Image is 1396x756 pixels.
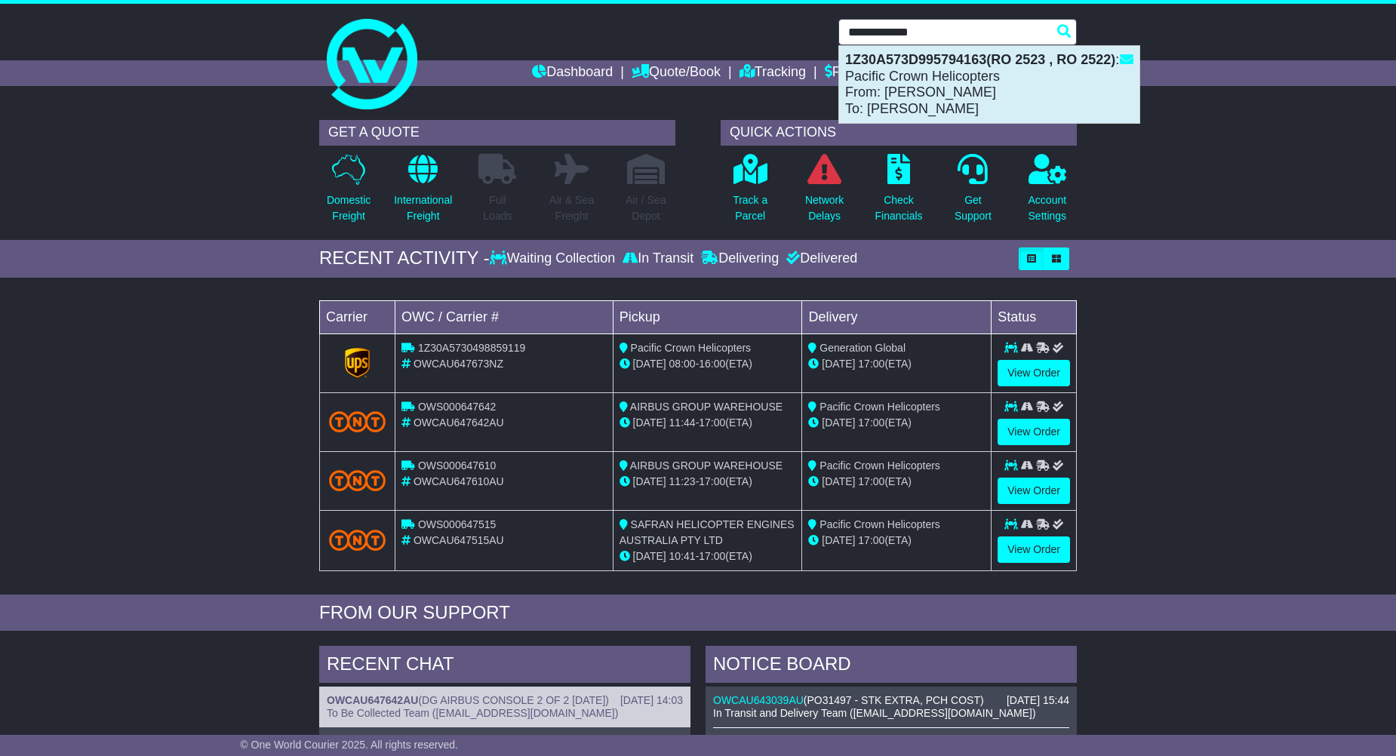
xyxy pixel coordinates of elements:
[630,401,783,413] span: AIRBUS GROUP WAREHOUSE
[858,534,884,546] span: 17:00
[732,153,768,232] a: Track aParcel
[414,534,504,546] span: OWCAU647515AU
[326,153,371,232] a: DomesticFreight
[1028,153,1068,232] a: AccountSettings
[998,360,1070,386] a: View Order
[805,192,844,224] p: Network Delays
[998,478,1070,504] a: View Order
[626,192,666,224] p: Air / Sea Depot
[839,46,1139,123] div: : Pacific Crown Helicopters From: [PERSON_NAME] To: [PERSON_NAME]
[740,60,806,86] a: Tracking
[858,358,884,370] span: 17:00
[620,474,796,490] div: - (ETA)
[1007,694,1069,707] div: [DATE] 15:44
[620,694,683,707] div: [DATE] 14:03
[329,530,386,550] img: TNT_Domestic.png
[699,550,725,562] span: 17:00
[858,416,884,429] span: 17:00
[631,342,752,354] span: Pacific Crown Helicopters
[802,300,992,333] td: Delivery
[327,694,683,707] div: ( )
[808,474,985,490] div: (ETA)
[1029,192,1067,224] p: Account Settings
[394,192,452,224] p: International Freight
[699,358,725,370] span: 16:00
[699,475,725,487] span: 17:00
[733,192,767,224] p: Track a Parcel
[319,247,490,269] div: RECENT ACTIVITY -
[875,153,924,232] a: CheckFinancials
[713,707,1036,719] span: In Transit and Delivery Team ([EMAIL_ADDRESS][DOMAIN_NAME])
[822,358,855,370] span: [DATE]
[418,342,525,354] span: 1Z30A5730498859119
[825,60,893,86] a: Financials
[395,300,613,333] td: OWC / Carrier #
[697,250,783,267] div: Delivering
[807,694,981,706] span: PO31497 - STK EXTRA, PCH COST
[329,411,386,432] img: TNT_Domestic.png
[699,416,725,429] span: 17:00
[633,358,666,370] span: [DATE]
[955,192,992,224] p: Get Support
[713,694,804,706] a: OWCAU643039AU
[713,694,1069,707] div: ( )
[808,533,985,549] div: (ETA)
[632,60,721,86] a: Quote/Book
[669,416,696,429] span: 11:44
[954,153,992,232] a: GetSupport
[414,358,503,370] span: OWCAU647673NZ
[706,646,1077,687] div: NOTICE BOARD
[319,120,675,146] div: GET A QUOTE
[819,401,940,413] span: Pacific Crown Helicopters
[669,475,696,487] span: 11:23
[819,459,940,472] span: Pacific Crown Helicopters
[992,300,1077,333] td: Status
[804,153,844,232] a: NetworkDelays
[422,694,605,706] span: DG AIRBUS CONSOLE 2 OF 2 [DATE]
[345,348,371,378] img: GetCarrierServiceLogo
[620,415,796,431] div: - (ETA)
[721,120,1077,146] div: QUICK ACTIONS
[549,192,594,224] p: Air & Sea Freight
[845,52,1115,67] strong: 1Z30A573D995794163(RO 2523 , RO 2522)
[329,470,386,490] img: TNT_Domestic.png
[633,416,666,429] span: [DATE]
[418,518,497,530] span: OWS000647515
[669,550,696,562] span: 10:41
[819,342,906,354] span: Generation Global
[393,153,453,232] a: InternationalFreight
[808,356,985,372] div: (ETA)
[319,602,1077,624] div: FROM OUR SUPPORT
[998,536,1070,563] a: View Order
[822,475,855,487] span: [DATE]
[783,250,857,267] div: Delivered
[320,300,395,333] td: Carrier
[630,459,783,472] span: AIRBUS GROUP WAREHOUSE
[532,60,613,86] a: Dashboard
[819,518,940,530] span: Pacific Crown Helicopters
[613,300,802,333] td: Pickup
[327,707,618,719] span: To Be Collected Team ([EMAIL_ADDRESS][DOMAIN_NAME])
[327,192,371,224] p: Domestic Freight
[418,401,497,413] span: OWS000647642
[669,358,696,370] span: 08:00
[633,475,666,487] span: [DATE]
[414,416,504,429] span: OWCAU647642AU
[418,459,497,472] span: OWS000647610
[490,250,619,267] div: Waiting Collection
[240,739,458,751] span: © One World Courier 2025. All rights reserved.
[327,694,418,706] a: OWCAU647642AU
[822,416,855,429] span: [DATE]
[822,534,855,546] span: [DATE]
[858,475,884,487] span: 17:00
[619,250,697,267] div: In Transit
[633,550,666,562] span: [DATE]
[620,549,796,564] div: - (ETA)
[620,356,796,372] div: - (ETA)
[319,646,690,687] div: RECENT CHAT
[414,475,504,487] span: OWCAU647610AU
[875,192,923,224] p: Check Financials
[478,192,516,224] p: Full Loads
[620,518,795,546] span: SAFRAN HELICOPTER ENGINES AUSTRALIA PTY LTD
[998,419,1070,445] a: View Order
